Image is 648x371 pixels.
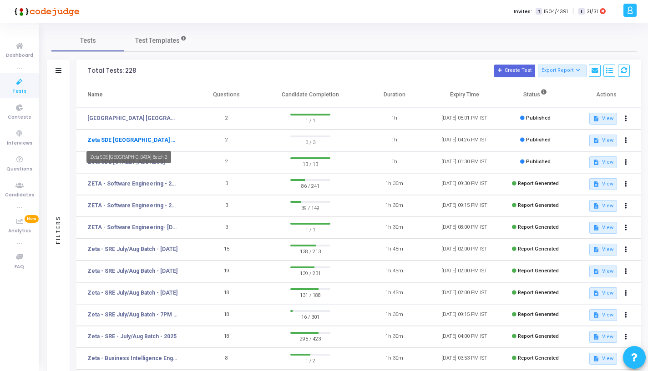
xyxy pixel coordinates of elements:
[589,244,617,256] button: View
[290,137,330,146] span: 0 / 3
[587,8,598,15] span: 31/31
[430,282,500,304] td: [DATE] 02:00 PM IST
[359,282,430,304] td: 1h 45m
[359,326,430,348] td: 1h 30m
[359,195,430,217] td: 1h 30m
[526,137,551,143] span: Published
[192,239,262,261] td: 15
[593,356,599,362] mat-icon: description
[290,246,330,256] span: 138 / 213
[589,178,617,190] button: View
[290,203,330,212] span: 39 / 149
[538,65,587,77] button: Export Report
[593,268,599,275] mat-icon: description
[80,36,96,45] span: Tests
[593,334,599,340] mat-icon: description
[290,356,330,365] span: 1 / 2
[54,180,62,280] div: Filters
[518,355,559,361] span: Report Generated
[536,8,542,15] span: T
[589,200,617,212] button: View
[430,261,500,282] td: [DATE] 02:00 PM IST
[518,268,559,274] span: Report Generated
[8,114,31,121] span: Contests
[87,114,177,122] a: [GEOGRAPHIC_DATA] [GEOGRAPHIC_DATA] hiring dummy test
[290,334,330,343] span: 295 / 423
[192,195,262,217] td: 3
[290,312,330,321] span: 16 / 301
[87,311,177,319] a: Zeta - SRE July/Aug Batch - 7PM Test
[87,223,177,231] a: ZETA - Software Engineering- [DATE]
[578,8,584,15] span: I
[192,326,262,348] td: 18
[192,282,262,304] td: 18
[359,261,430,282] td: 1h 45m
[359,217,430,239] td: 1h 30m
[6,165,32,173] span: Questions
[87,332,177,341] a: Zeta - SRE - July/Aug Batch - 2025
[88,67,136,75] div: Total Tests: 228
[359,151,430,173] td: 1h
[87,201,177,210] a: ZETA - Software Engineering - 2025 - [DATE]
[359,173,430,195] td: 1h 30m
[518,180,559,186] span: Report Generated
[262,82,360,108] th: Candidate Completion
[192,304,262,326] td: 18
[430,82,500,108] th: Expiry Time
[15,263,24,271] span: FAQ
[6,52,33,60] span: Dashboard
[571,82,641,108] th: Actions
[87,289,177,297] a: Zeta - SRE July/Aug Batch - [DATE]
[589,135,617,146] button: View
[8,227,31,235] span: Analytics
[25,215,39,223] span: New
[499,82,571,108] th: Status
[359,348,430,370] td: 1h 30m
[5,191,34,199] span: Candidates
[87,354,177,362] a: Zeta - Business Intelligence Engineer I
[430,173,500,195] td: [DATE] 09:30 PM IST
[593,290,599,296] mat-icon: description
[192,108,262,130] td: 2
[430,217,500,239] td: [DATE] 08:00 PM IST
[593,312,599,318] mat-icon: description
[359,304,430,326] td: 1h 30m
[192,130,262,151] td: 2
[192,261,262,282] td: 19
[593,203,599,209] mat-icon: description
[192,348,262,370] td: 8
[359,130,430,151] td: 1h
[359,108,430,130] td: 1h
[518,290,559,296] span: Report Generated
[192,151,262,173] td: 2
[192,82,262,108] th: Questions
[593,225,599,231] mat-icon: description
[430,130,500,151] td: [DATE] 04:26 PM IST
[593,137,599,144] mat-icon: description
[87,136,177,144] a: Zeta SDE [GEOGRAPHIC_DATA] Batch 2
[518,246,559,252] span: Report Generated
[518,224,559,230] span: Report Generated
[11,2,80,20] img: logo
[290,159,330,168] span: 13 / 13
[518,333,559,339] span: Report Generated
[359,82,430,108] th: Duration
[192,217,262,239] td: 3
[430,348,500,370] td: [DATE] 03:53 PM IST
[87,180,177,188] a: ZETA - Software Engineering - 2025 - [DATE]
[593,115,599,122] mat-icon: description
[430,108,500,130] td: [DATE] 05:01 PM IST
[494,65,535,77] button: Create Test
[544,8,568,15] span: 1504/4391
[290,290,330,299] span: 131 / 188
[526,159,551,165] span: Published
[593,246,599,253] mat-icon: description
[87,245,177,253] a: Zeta - SRE July/Aug Batch - [DATE]
[135,36,180,45] span: Test Templates
[430,326,500,348] td: [DATE] 04:00 PM IST
[192,173,262,195] td: 3
[526,115,551,121] span: Published
[589,156,617,168] button: View
[593,181,599,187] mat-icon: description
[589,309,617,321] button: View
